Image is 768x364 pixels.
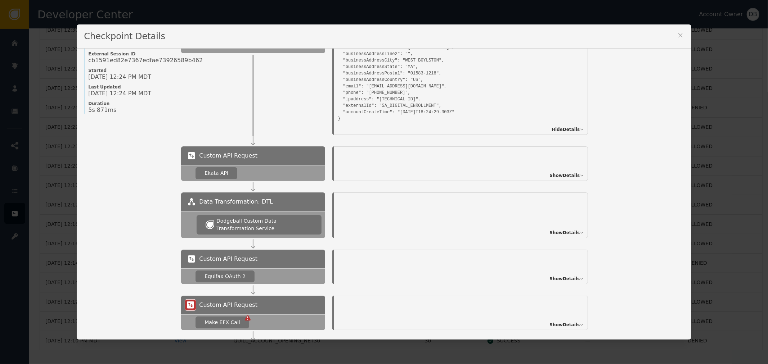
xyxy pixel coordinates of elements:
[199,197,273,206] span: Data Transformation: DTL
[205,273,246,280] div: Equifax OAuth 2
[88,84,174,90] span: Last Updated
[549,276,580,282] span: Show Details
[549,172,580,179] span: Show Details
[88,51,174,57] span: External Session ID
[549,322,580,328] span: Show Details
[549,229,580,236] span: Show Details
[338,29,568,122] pre: { "businessName": "The Glow Up LLC", "businessAddressLine1": "[STREET_ADDRESS]", "businessAddress...
[88,68,174,73] span: Started
[205,319,240,326] div: Make EFX Call
[216,217,313,232] div: Dodgeball Custom Data Transformation Service
[205,169,228,177] div: Ekata API
[88,73,151,81] span: [DATE] 12:24 PM MDT
[88,101,174,106] span: Duration
[199,255,257,263] span: Custom API Request
[552,126,580,133] span: Hide Details
[199,151,257,160] span: Custom API Request
[88,57,203,64] span: cb1591ed82e7367edfae73926589b462
[199,301,257,309] span: Custom API Request
[77,24,691,49] div: Checkpoint Details
[88,90,151,97] span: [DATE] 12:24 PM MDT
[88,106,116,114] span: 5s 871ms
